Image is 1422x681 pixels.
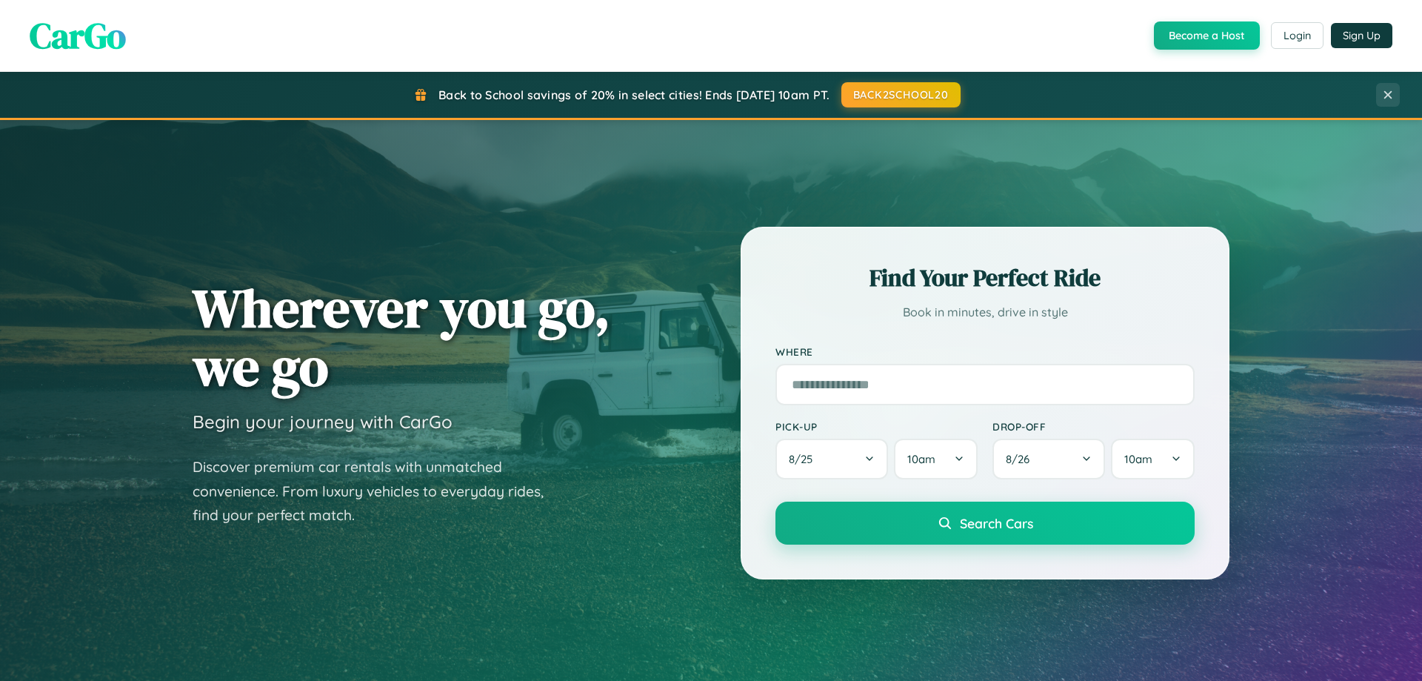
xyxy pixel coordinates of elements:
label: Pick-up [775,420,978,433]
button: BACK2SCHOOL20 [841,82,961,107]
span: 10am [907,452,935,466]
button: Search Cars [775,502,1195,545]
button: Login [1271,22,1323,49]
button: 8/26 [992,439,1105,479]
span: 8 / 26 [1006,452,1037,466]
button: 8/25 [775,439,888,479]
label: Where [775,345,1195,358]
span: Back to School savings of 20% in select cities! Ends [DATE] 10am PT. [438,87,829,102]
p: Book in minutes, drive in style [775,302,1195,323]
button: Sign Up [1331,23,1392,48]
label: Drop-off [992,420,1195,433]
button: Become a Host [1154,21,1260,50]
h3: Begin your journey with CarGo [193,411,453,433]
h2: Find Your Perfect Ride [775,262,1195,294]
span: 8 / 25 [789,452,820,466]
button: 10am [894,439,978,479]
span: 10am [1124,452,1152,466]
button: 10am [1111,439,1195,479]
h1: Wherever you go, we go [193,279,610,396]
span: CarGo [30,11,126,60]
span: Search Cars [960,515,1033,531]
p: Discover premium car rentals with unmatched convenience. From luxury vehicles to everyday rides, ... [193,455,563,528]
